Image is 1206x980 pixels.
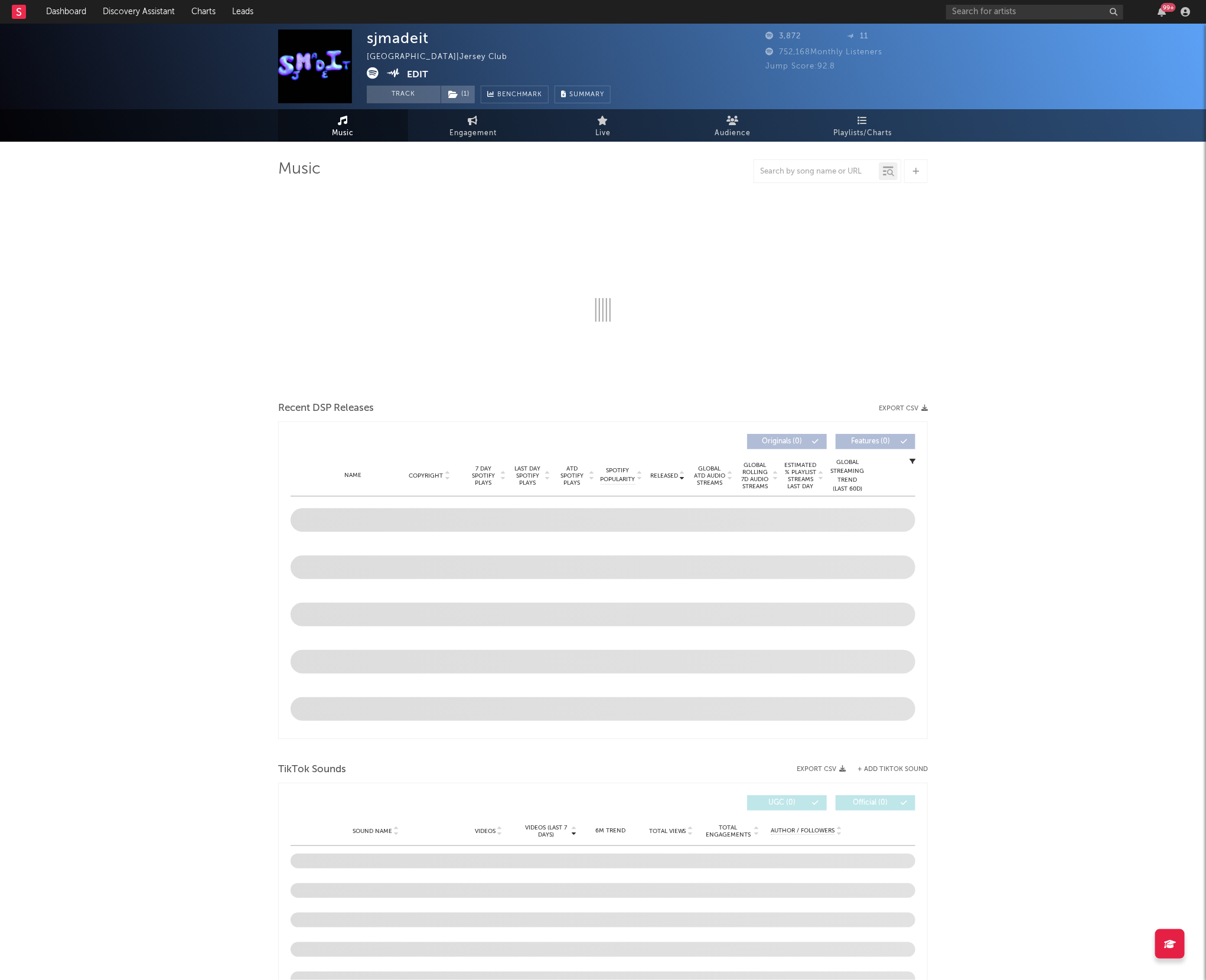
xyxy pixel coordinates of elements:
[650,472,678,479] span: Released
[367,50,521,64] div: [GEOGRAPHIC_DATA] | Jersey Club
[449,126,497,141] span: Engagement
[595,126,611,141] span: Live
[836,434,915,449] button: Features(0)
[1161,3,1176,12] div: 99 +
[601,466,635,484] span: Spotify Popularity
[755,438,809,445] span: Originals ( 0 )
[441,86,475,103] button: (1)
[879,405,928,412] button: Export CSV
[843,799,898,806] span: Official ( 0 )
[408,67,429,82] button: Edit
[715,126,751,141] span: Audience
[367,30,429,47] div: sjmadeit
[755,799,809,806] span: UGC ( 0 )
[555,86,611,103] button: Summary
[834,126,892,141] span: Playlists/Charts
[668,109,798,142] a: Audience
[830,458,865,494] div: Global Streaming Trend (Last 60D)
[797,766,846,773] button: Export CSV
[705,824,752,838] span: Total Engagements
[784,462,817,490] span: Estimated % Playlist Streams Last Day
[754,167,879,177] input: Search by song name or URL
[858,766,928,773] button: + Add TikTok Sound
[843,438,898,445] span: Features ( 0 )
[408,109,538,142] a: Engagement
[946,5,1123,19] input: Search for artists
[497,88,542,102] span: Benchmark
[409,472,443,479] span: Copyright
[747,434,827,449] button: Originals(0)
[353,828,392,835] span: Sound Name
[314,471,392,480] div: Name
[1158,7,1166,17] button: 99+
[278,401,374,416] span: Recent DSP Releases
[475,828,496,835] span: Videos
[693,465,726,486] span: Global ATD Audio Streams
[649,828,686,835] span: Total Views
[333,126,354,141] span: Music
[367,86,441,103] button: Track
[556,465,588,486] span: ATD Spotify Plays
[739,462,771,490] span: Global Rolling 7D Audio Streams
[278,109,408,142] a: Music
[278,763,346,777] span: TikTok Sounds
[481,86,549,103] a: Benchmark
[765,32,801,40] span: 3,872
[747,795,827,811] button: UGC(0)
[441,86,475,103] span: ( 1 )
[538,109,668,142] a: Live
[765,63,835,70] span: Jump Score: 92.8
[583,827,638,835] div: 6M Trend
[798,109,928,142] a: Playlists/Charts
[846,766,928,773] button: + Add TikTok Sound
[522,824,570,838] span: Videos (last 7 days)
[569,92,604,98] span: Summary
[468,465,499,486] span: 7 Day Spotify Plays
[847,32,869,40] span: 11
[771,827,835,835] span: Author / Followers
[765,48,882,56] span: 752,168 Monthly Listeners
[512,465,543,486] span: Last Day Spotify Plays
[836,795,915,811] button: Official(0)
